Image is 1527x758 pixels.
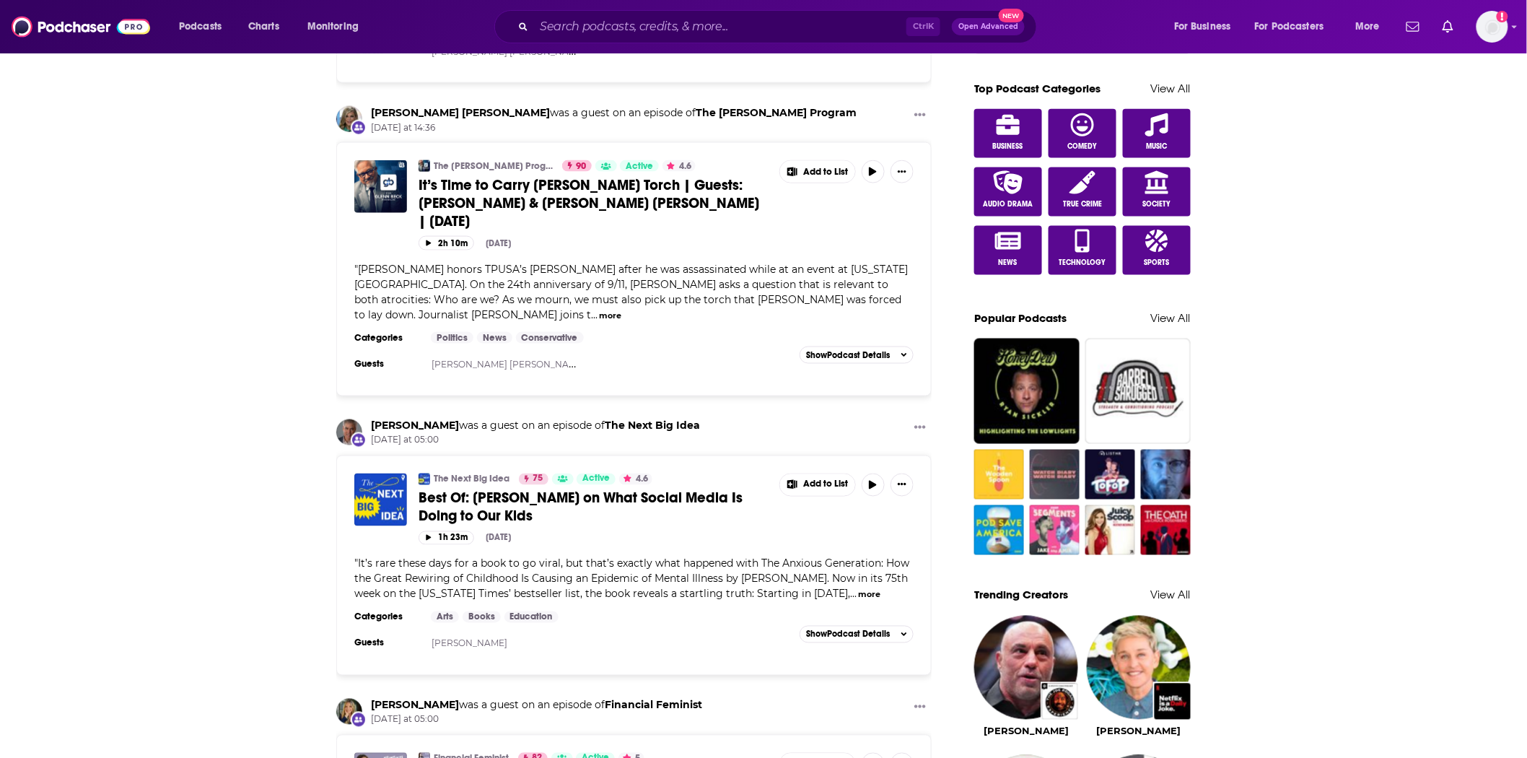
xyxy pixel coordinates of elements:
button: ShowPodcast Details [800,626,914,643]
a: [PERSON_NAME] [PERSON_NAME], [432,46,588,57]
a: Eve Rodsky [371,699,459,712]
h3: Guests [354,358,419,370]
a: View All [1151,311,1191,325]
span: Add to List [803,479,848,490]
img: Eve Rodsky [336,699,362,725]
a: It’s Time to Carry [PERSON_NAME] Torch | Guests: [PERSON_NAME] & [PERSON_NAME] [PERSON_NAME] | [D... [419,176,769,230]
a: Arts [431,611,459,623]
a: Popular Podcasts [974,311,1067,325]
span: More [1355,17,1380,37]
div: [DATE] [486,533,511,543]
a: Allie Beth Stuckey [336,106,362,132]
div: New Appearance [351,120,367,136]
a: Pod Save America [974,505,1024,555]
span: Society [1143,200,1171,209]
span: Best Of: [PERSON_NAME] on What Social Media Is Doing to Our Kids [419,489,743,526]
span: Business [993,142,1023,151]
button: open menu [1164,15,1249,38]
a: Society [1123,167,1191,217]
img: Jonathan Haidt [336,419,362,445]
img: Best Of: Jonathan Haidt on What Social Media Is Doing to Our Kids [354,474,407,526]
img: It’s Time to Carry Charlie Kirk’s Torch | Guests: Megyn Kelly & Allie Beth Stuckey | 9/11/25 [354,160,407,213]
img: TOFOP [1085,450,1135,500]
h3: was a guest on an episode of [371,419,700,433]
span: ... [591,308,598,321]
span: Technology [1059,258,1106,267]
span: ... [850,588,857,601]
h3: Categories [354,332,419,344]
img: Ellen DeGeneres [1087,616,1191,720]
a: Uhh Yeah Dude [1141,450,1191,500]
span: News [999,258,1018,267]
span: Show Podcast Details [806,350,890,360]
span: " [354,557,909,601]
img: Juicy Scoop with Heather McDonald [1085,505,1135,555]
button: 4.6 [662,160,696,172]
span: [PERSON_NAME] honors TPUSA’s [PERSON_NAME] after he was assassinated while at an event at [US_STA... [354,263,908,321]
button: Show More Button [909,106,932,124]
div: Search podcasts, credits, & more... [508,10,1051,43]
button: Show More Button [891,160,914,183]
a: Joe Rogan [984,726,1069,737]
img: The Glenn Beck Program [419,160,430,172]
span: Audio Drama [983,200,1033,209]
a: The Glenn Beck Program [696,106,857,119]
a: Watch Diary [1030,450,1080,500]
a: Sports [1123,226,1191,275]
span: Podcasts [179,17,222,37]
span: Open Advanced [958,23,1018,30]
span: Sports [1145,258,1170,267]
span: It’s rare these days for a book to go viral, but that’s exactly what happened with The Anxious Ge... [354,557,909,601]
a: Books [463,611,501,623]
span: Comedy [1068,142,1098,151]
a: Education [504,611,559,623]
a: Active [577,474,616,485]
span: [DATE] at 05:00 [371,714,702,726]
span: Charts [248,17,279,37]
button: Show More Button [909,699,932,717]
svg: Add a profile image [1497,11,1508,22]
a: Ellen DeGeneres [1096,726,1181,737]
img: The Oath with Chuck Rosenberg [1141,505,1191,555]
img: Podchaser - Follow, Share and Rate Podcasts [12,13,150,40]
button: more [859,589,881,601]
img: Netflix Is A Daily Joke [1155,684,1191,720]
a: Music [1123,109,1191,158]
img: The HoneyDew with Ryan Sickler [974,339,1080,444]
a: [PERSON_NAME] [PERSON_NAME], [432,359,588,370]
span: Active [626,160,653,174]
span: 90 [576,160,586,174]
div: [DATE] [486,238,511,248]
a: News [477,332,512,344]
span: [DATE] at 14:36 [371,122,857,134]
span: Show Podcast Details [806,630,890,640]
a: True Crime [1049,167,1116,217]
span: Logged in as hmill [1476,11,1508,43]
button: 2h 10m [419,236,474,250]
a: Jonathan Haidt [371,419,459,432]
a: Top Podcast Categories [974,82,1101,95]
span: For Podcasters [1255,17,1324,37]
a: Trending Creators [974,588,1068,602]
button: more [600,310,622,322]
h3: Categories [354,611,419,623]
a: The [PERSON_NAME] Program [434,160,553,172]
button: open menu [297,15,377,38]
a: Conservative [516,332,584,344]
button: open menu [1246,15,1345,38]
span: 75 [533,472,543,487]
span: Active [582,472,610,487]
img: Joe Rogan [974,616,1078,720]
button: Show profile menu [1476,11,1508,43]
span: New [999,9,1025,22]
span: It’s Time to Carry [PERSON_NAME] Torch | Guests: [PERSON_NAME] & [PERSON_NAME] [PERSON_NAME] | [D... [419,176,759,230]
